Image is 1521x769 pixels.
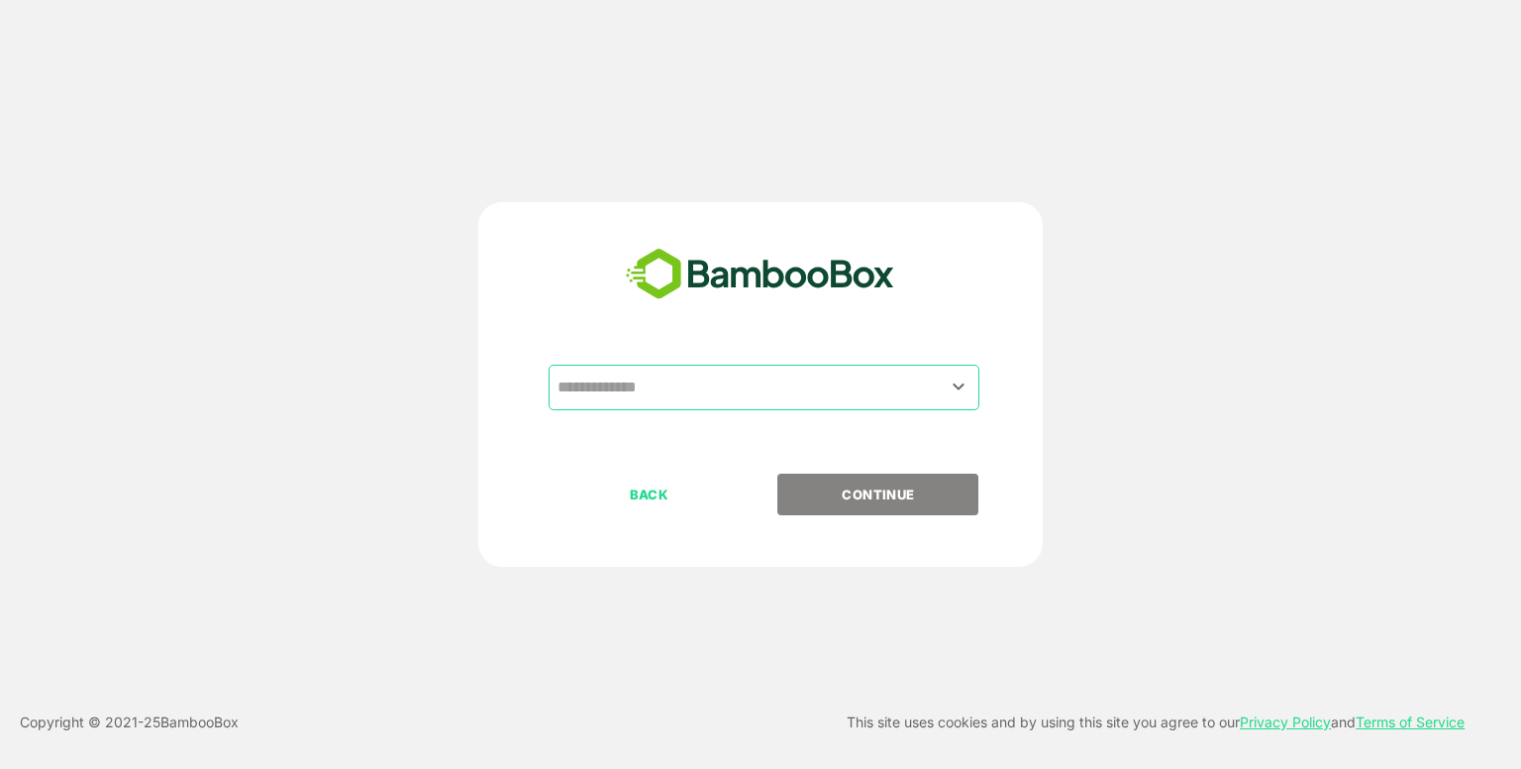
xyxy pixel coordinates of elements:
[20,711,239,734] p: Copyright © 2021- 25 BambooBox
[946,374,972,400] button: Open
[779,484,977,505] p: CONTINUE
[847,711,1465,734] p: This site uses cookies and by using this site you agree to our and
[549,474,750,515] button: BACK
[615,242,905,307] img: bamboobox
[777,474,978,515] button: CONTINUE
[551,484,749,505] p: BACK
[1356,714,1465,730] a: Terms of Service
[1240,714,1331,730] a: Privacy Policy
